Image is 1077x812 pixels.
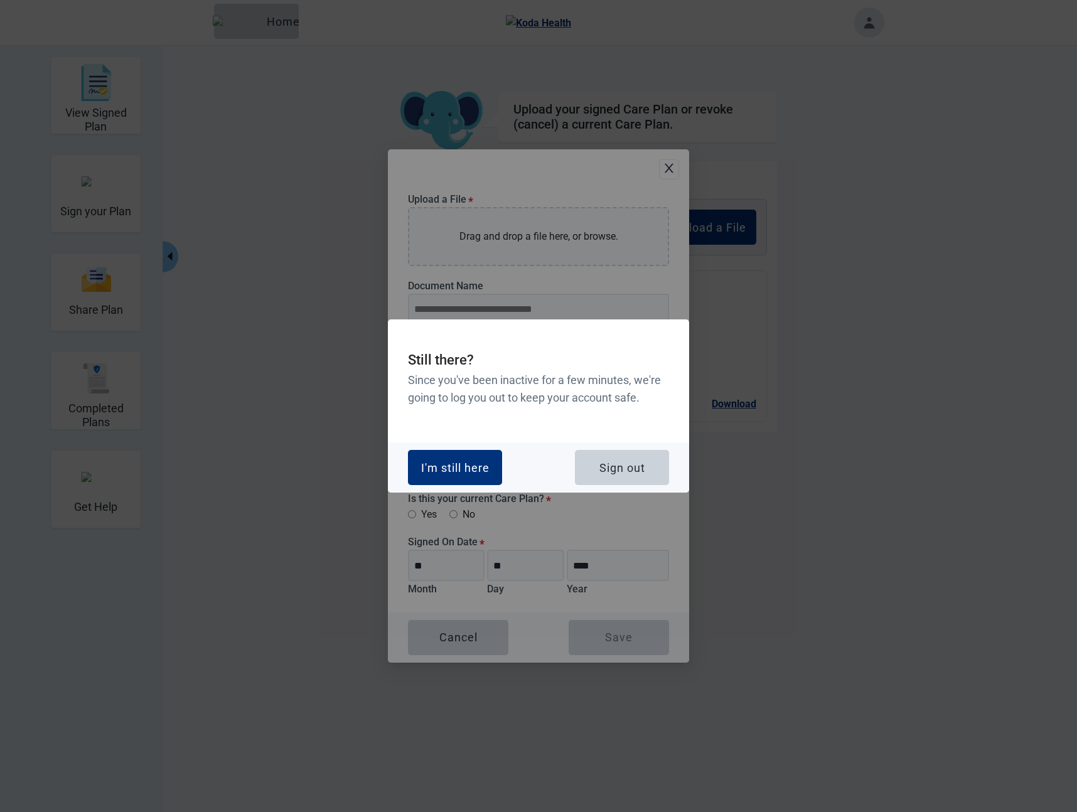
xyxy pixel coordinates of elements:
button: Sign out [575,450,669,485]
div: Sign out [599,461,645,474]
h3: Since you've been inactive for a few minutes, we're going to log you out to keep your account safe. [408,371,669,407]
button: I'm still here [408,450,502,485]
div: I'm still here [421,461,490,474]
h2: Still there? [408,350,669,371]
